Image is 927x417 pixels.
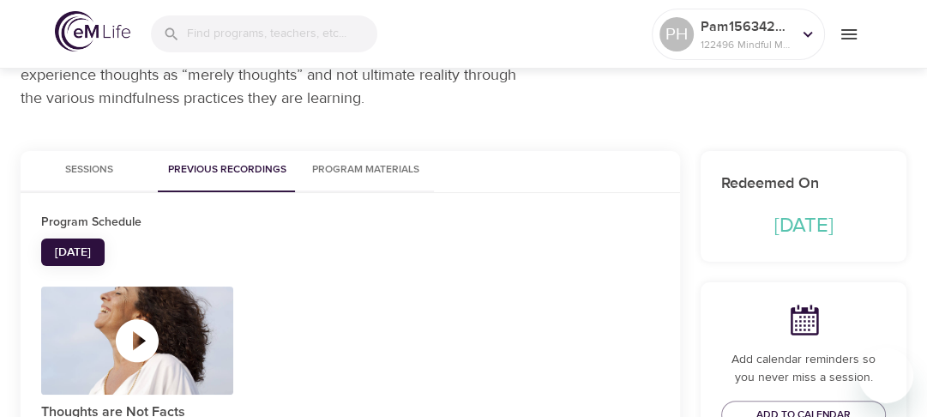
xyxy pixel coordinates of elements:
iframe: Button to launch messaging window [858,348,913,403]
button: menu [825,10,872,57]
input: Find programs, teachers, etc... [187,15,377,52]
p: Pam1563429713 [701,16,792,37]
span: Previous Recordings [168,161,286,179]
img: logo [55,11,130,51]
button: [DATE] [41,239,105,267]
p: Add calendar reminders so you never miss a session. [721,351,886,387]
div: PH [659,17,694,51]
span: Program Materials [307,161,424,179]
span: [DATE] [55,242,91,263]
p: Program Schedule [41,214,659,232]
h6: Redeemed On [721,172,886,196]
p: 122496 Mindful Minutes [701,37,792,52]
p: [DATE] [721,210,886,241]
span: Sessions [31,161,147,179]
